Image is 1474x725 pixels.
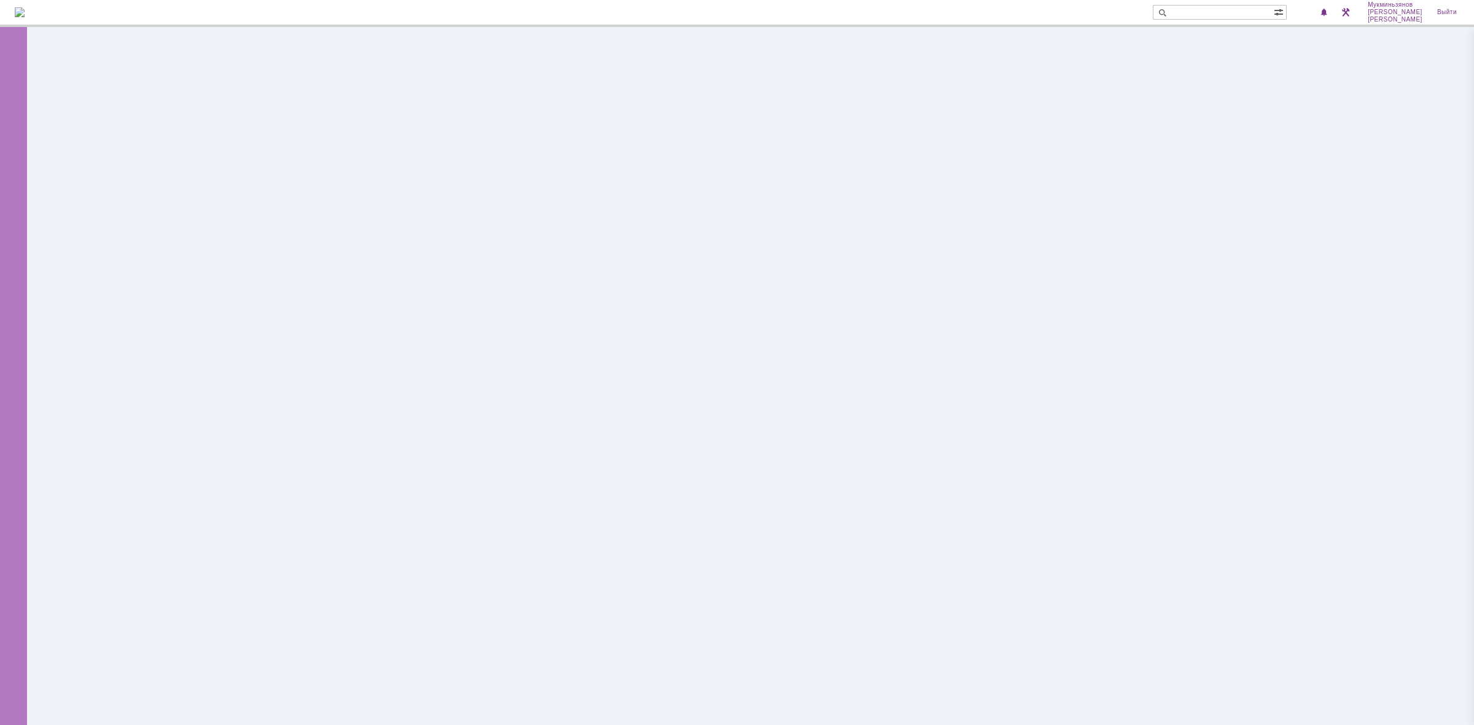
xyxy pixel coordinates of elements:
a: Перейти в интерфейс администратора [1338,5,1353,20]
img: logo [15,7,25,17]
span: Мукминьзянов [1368,1,1422,9]
span: [PERSON_NAME] [1368,9,1422,16]
span: [PERSON_NAME] [1368,16,1422,23]
a: Перейти на домашнюю страницу [15,7,25,17]
span: Расширенный поиск [1274,6,1286,17]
